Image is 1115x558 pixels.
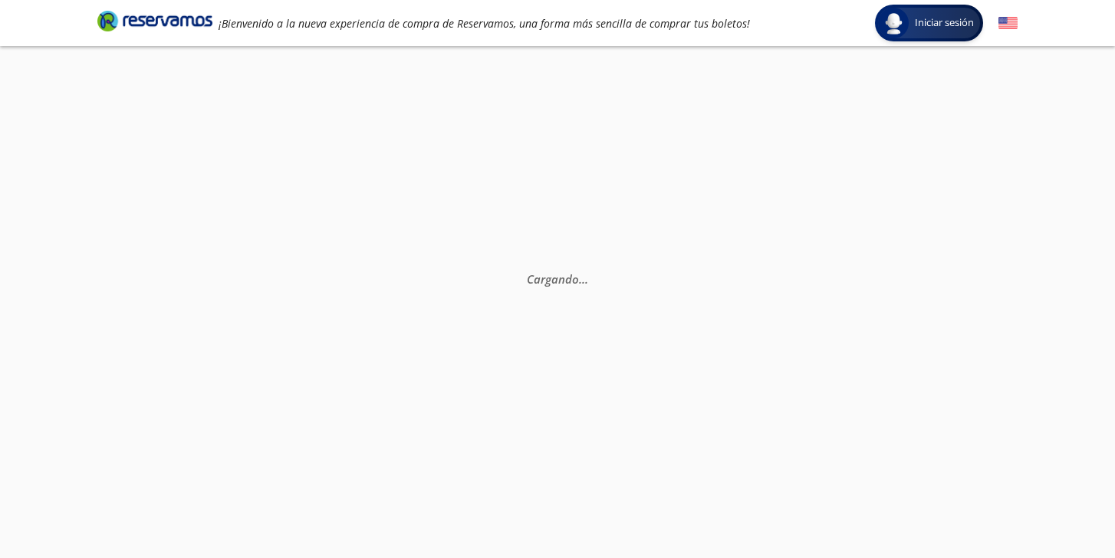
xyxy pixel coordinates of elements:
em: Cargando [527,271,588,287]
a: Brand Logo [97,9,212,37]
i: Brand Logo [97,9,212,32]
button: English [998,14,1018,33]
span: . [585,271,588,287]
span: . [582,271,585,287]
span: . [579,271,582,287]
em: ¡Bienvenido a la nueva experiencia de compra de Reservamos, una forma más sencilla de comprar tus... [219,16,750,31]
span: Iniciar sesión [909,15,980,31]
